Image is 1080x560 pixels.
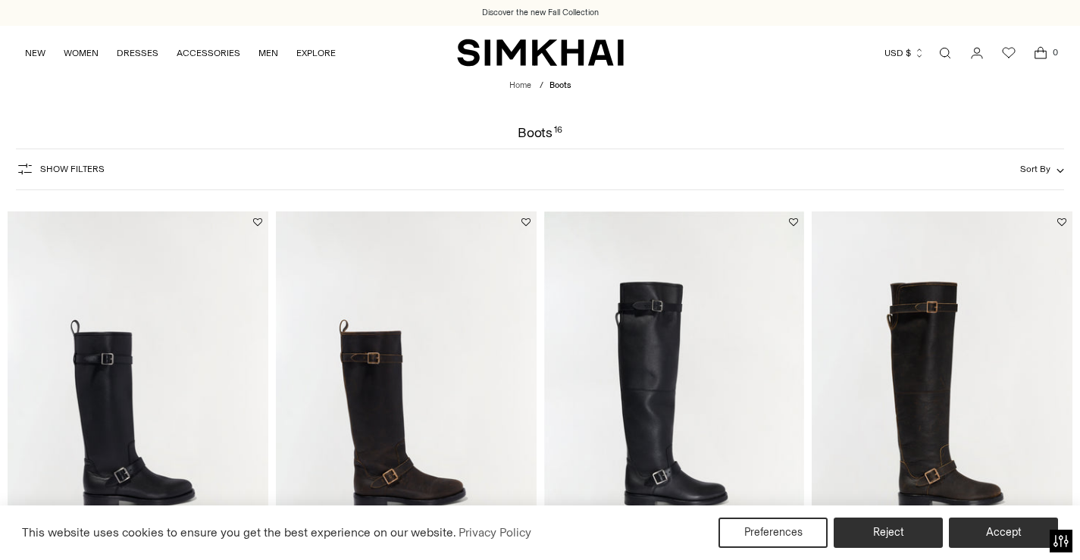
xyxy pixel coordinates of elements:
[253,217,262,227] button: Add to Wishlist
[789,217,798,227] button: Add to Wishlist
[834,518,943,548] button: Reject
[1057,217,1066,227] button: Add to Wishlist
[509,80,571,92] nav: breadcrumbs
[949,518,1058,548] button: Accept
[22,525,456,540] span: This website uses cookies to ensure you get the best experience on our website.
[930,38,960,68] a: Open search modal
[482,7,599,19] a: Discover the new Fall Collection
[40,164,105,174] span: Show Filters
[177,36,240,70] a: ACCESSORIES
[296,36,336,70] a: EXPLORE
[718,518,828,548] button: Preferences
[554,126,562,139] div: 16
[117,36,158,70] a: DRESSES
[509,80,531,90] a: Home
[994,38,1024,68] a: Wishlist
[1020,161,1064,177] button: Sort By
[962,38,992,68] a: Go to the account page
[456,521,534,544] a: Privacy Policy (opens in a new tab)
[521,217,531,227] button: Add to Wishlist
[25,36,45,70] a: NEW
[1048,45,1062,59] span: 0
[457,38,624,67] a: SIMKHAI
[884,36,925,70] button: USD $
[258,36,278,70] a: MEN
[518,126,562,139] h1: Boots
[540,80,543,92] div: /
[16,157,105,181] button: Show Filters
[1025,38,1056,68] a: Open cart modal
[64,36,99,70] a: WOMEN
[549,80,571,90] span: Boots
[1020,164,1050,174] span: Sort By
